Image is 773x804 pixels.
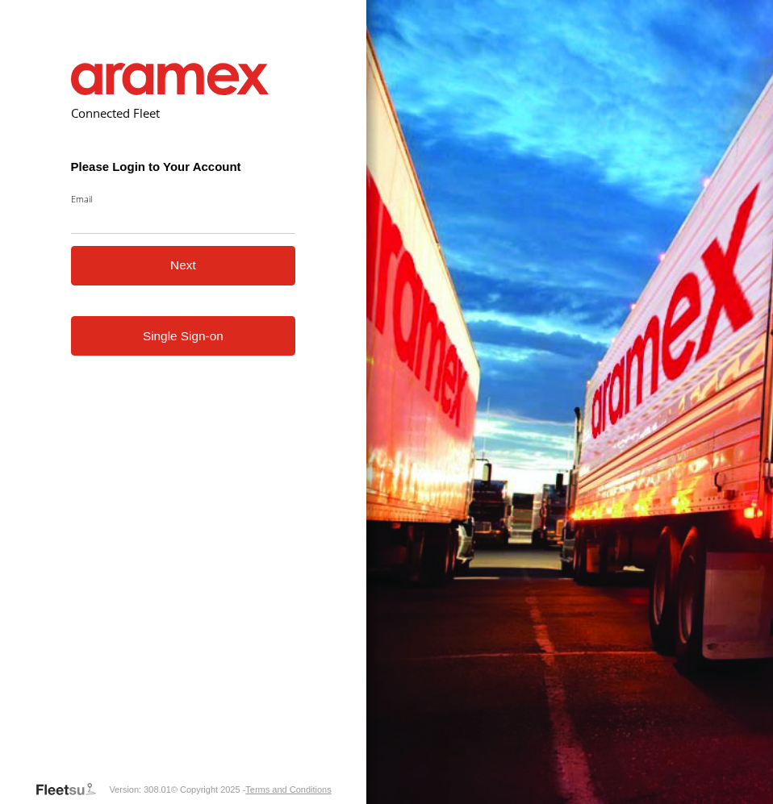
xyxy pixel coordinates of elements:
label: Email [71,193,296,205]
h3: Please Login to Your Account [71,160,296,173]
a: Single Sign-on [71,316,296,356]
img: Aramex [71,63,270,95]
button: Next [71,246,296,285]
div: Version: 308.01 [109,785,170,794]
a: Terms and Conditions [245,785,331,794]
a: Visit our Website [35,781,109,798]
div: © Copyright 2025 - [171,785,332,794]
h2: Connected Fleet [71,105,296,121]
